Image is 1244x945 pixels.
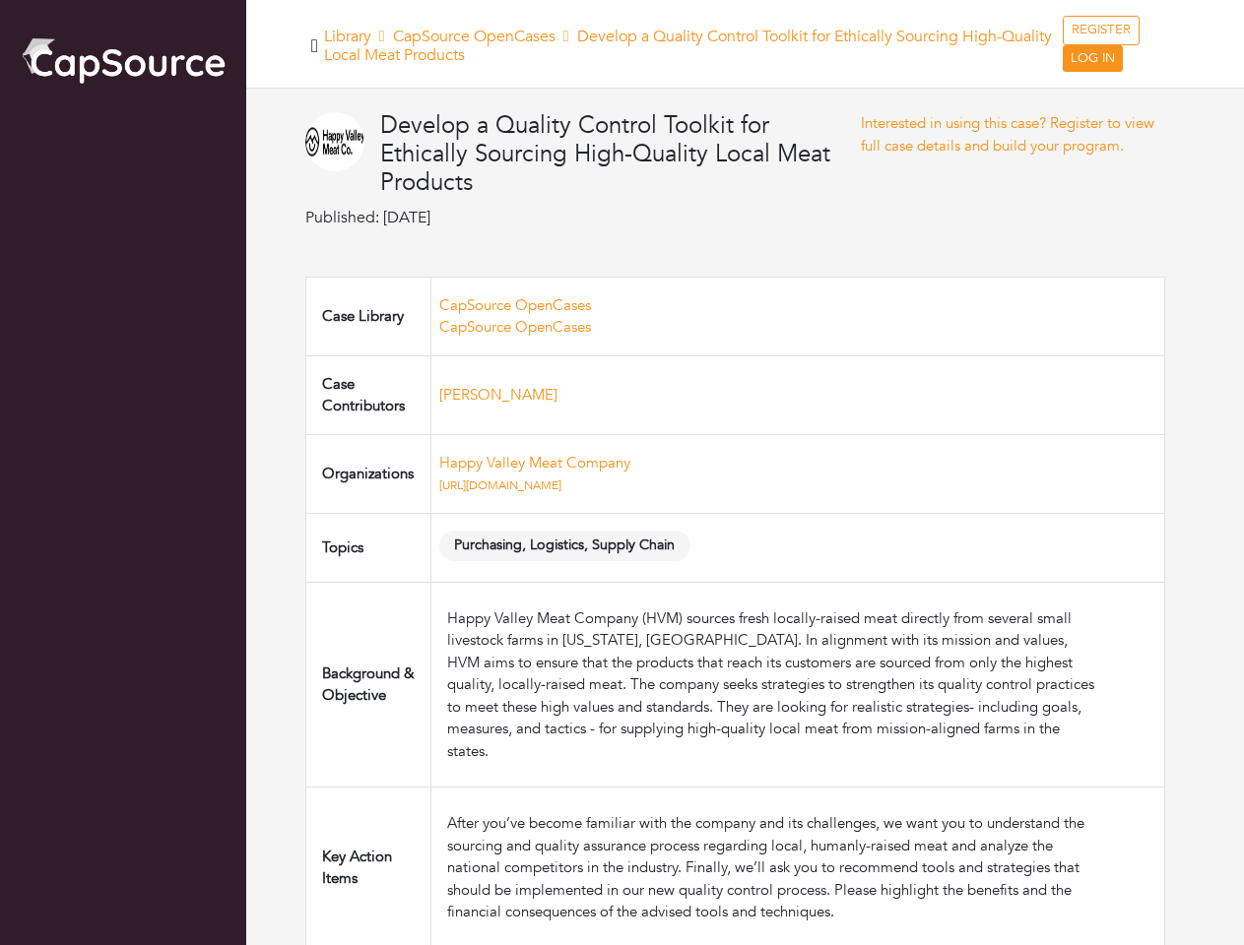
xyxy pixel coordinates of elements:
h5: Library Develop a Quality Control Toolkit for Ethically Sourcing High-Quality Local Meat Products [324,28,1063,65]
div: Happy Valley Meat Company (HVM) sources fresh locally-raised meat directly from several small liv... [447,607,1100,763]
h4: Develop a Quality Control Toolkit for Ethically Sourcing High-Quality Local Meat Products [380,112,861,197]
a: Happy Valley Meat Company [439,453,630,472]
p: Published: [DATE] [305,206,861,229]
td: Organizations [306,434,431,513]
td: Background & Objective [306,582,431,787]
a: CapSource OpenCases [393,26,556,47]
img: cap_logo.png [20,34,227,86]
a: REGISTER [1063,16,1140,45]
div: After you’ve become familiar with the company and its challenges, we want you to understand the s... [447,812,1100,923]
a: [URL][DOMAIN_NAME] [439,477,561,493]
a: CapSource OpenCases [439,317,591,337]
td: Case Contributors [306,355,431,434]
td: Topics [306,513,431,582]
img: HVMC.png [305,112,364,171]
a: CapSource OpenCases [439,295,591,315]
a: [PERSON_NAME] [439,385,557,405]
a: Interested in using this case? Register to view full case details and build your program. [861,113,1154,156]
a: LOG IN [1063,45,1123,73]
td: Case Library [306,277,431,355]
span: Purchasing, Logistics, Supply Chain [439,531,690,561]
